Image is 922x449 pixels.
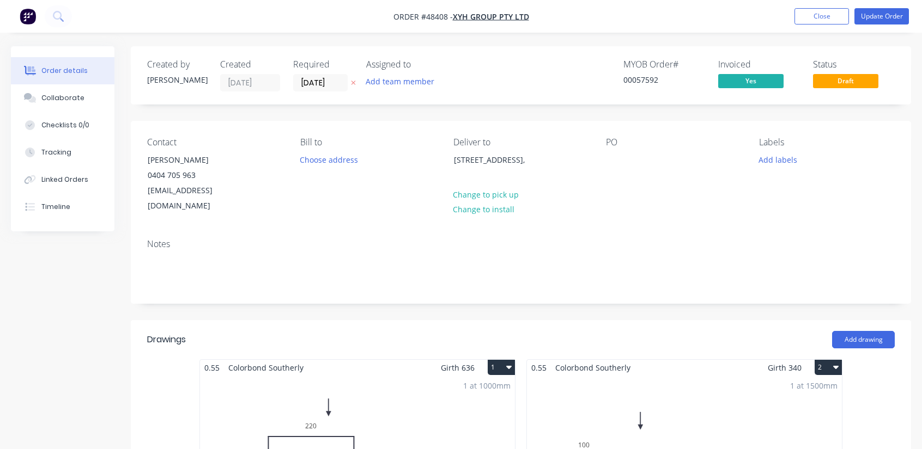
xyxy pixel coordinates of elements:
div: Bill to [300,137,436,147]
button: Timeline [11,193,114,220]
div: Tracking [41,147,71,157]
span: Girth 340 [768,360,802,376]
div: Checklists 0/0 [41,120,89,130]
div: [PERSON_NAME] [148,152,238,168]
div: Timeline [41,202,70,212]
button: Update Order [854,8,909,24]
div: Created [220,59,280,70]
button: 2 [815,360,842,375]
span: Colorbond Southerly [551,360,635,376]
div: [EMAIL_ADDRESS][DOMAIN_NAME] [148,183,238,213]
button: Change to pick up [447,187,524,201]
button: Linked Orders [11,166,114,193]
button: Checklists 0/0 [11,112,114,139]
button: Order details [11,57,114,84]
span: 0.55 [200,360,224,376]
span: Yes [718,74,784,88]
span: Order #48408 - [393,11,453,22]
button: Choose address [294,152,364,167]
div: Required [293,59,353,70]
div: Drawings [147,333,186,346]
button: Add team member [360,74,440,89]
span: 0.55 [527,360,551,376]
button: Add labels [753,152,803,167]
div: Collaborate [41,93,84,103]
div: [STREET_ADDRESS], [454,152,544,168]
button: 1 [488,360,515,375]
button: Tracking [11,139,114,166]
div: 1 at 1000mm [463,380,511,391]
div: PO [606,137,742,147]
button: Add drawing [832,331,895,348]
div: 00057592 [623,74,705,85]
span: Girth 636 [441,360,475,376]
div: Deliver to [453,137,589,147]
a: XYH Group Pty Ltd [453,11,529,22]
div: [STREET_ADDRESS], [445,152,554,187]
div: Status [813,59,895,70]
div: Labels [759,137,895,147]
button: Collaborate [11,84,114,112]
div: Contact [147,137,283,147]
div: Linked Orders [41,175,88,184]
div: Notes [147,239,895,249]
button: Add team member [366,74,440,89]
button: Close [794,8,849,24]
img: Factory [20,8,36,24]
button: Change to install [447,202,520,217]
div: Created by [147,59,207,70]
div: [PERSON_NAME]0404 705 963[EMAIL_ADDRESS][DOMAIN_NAME] [138,152,247,214]
div: Invoiced [718,59,800,70]
span: Draft [813,74,878,88]
span: Colorbond Southerly [224,360,308,376]
div: 1 at 1500mm [790,380,838,391]
div: 0404 705 963 [148,168,238,183]
div: MYOB Order # [623,59,705,70]
div: Order details [41,66,88,76]
div: [PERSON_NAME] [147,74,207,85]
div: Assigned to [366,59,475,70]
